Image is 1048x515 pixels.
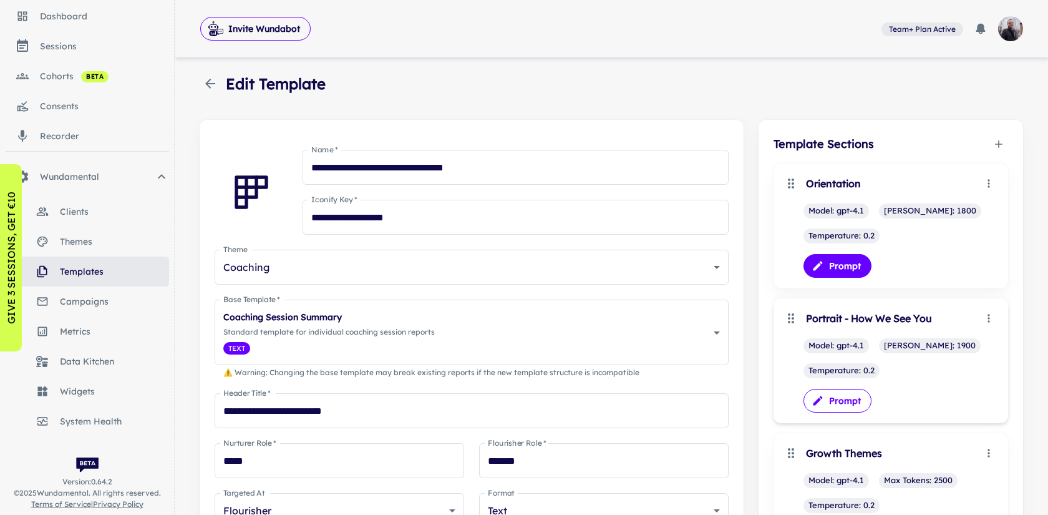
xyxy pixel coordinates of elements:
div: Coaching [215,250,729,285]
a: Privacy Policy [93,499,143,509]
label: Iconify Key [311,194,357,205]
span: Team+ Plan Active [884,24,961,35]
span: system health [60,414,169,428]
h4: Edit Template [226,72,326,95]
p: Coaching Session Summary [223,310,709,324]
span: metrics [60,325,169,338]
a: View and manage your current plan and billing details. [881,21,963,37]
label: Nurturer Role [223,438,276,448]
label: Name [311,144,337,155]
div: cohorts [40,69,169,83]
span: templates [60,265,169,278]
div: Model: gpt-4.1 [803,473,869,488]
h6: Portrait - How We See You [803,308,974,328]
span: Temperature: 0.2 [803,230,880,242]
div: Wundamental [5,162,169,192]
a: templates [5,257,169,287]
p: GIVE 3 SESSIONS, GET €10 [4,192,19,324]
div: Model: gpt-4.1 [803,204,869,218]
span: [PERSON_NAME]: 1900 [879,340,981,352]
label: Base Template [223,294,280,305]
span: clients [60,205,169,218]
div: Dashboard [40,9,169,23]
a: Terms of Service [31,499,91,509]
span: © 2025 Wundamental. All rights reserved. [14,488,161,499]
label: Flourisher Role [488,438,546,448]
label: Theme [223,244,248,255]
div: Temperature: 0.2 [803,228,880,243]
div: Temperature: 0.2 [803,498,880,513]
span: Model: gpt-4.1 [803,205,869,217]
a: metrics [5,316,169,346]
span: Model: gpt-4.1 [803,474,869,487]
button: Add new section [989,135,1008,154]
a: Data Kitchen [5,346,169,376]
span: themes [60,235,169,248]
span: Max Tokens: 2500 [879,474,958,487]
button: Invite Wundabot [200,17,311,41]
span: Temperature: 0.2 [803,499,880,512]
div: recorder [40,129,169,143]
a: consents [5,91,169,121]
div: [PERSON_NAME]: 1800 [879,204,981,218]
button: Prompt [803,254,871,278]
img: photoURL [998,16,1023,41]
span: Data Kitchen [60,355,169,368]
a: Dashboard [5,1,169,31]
span: beta [81,72,109,82]
span: Wundamental [40,170,154,184]
label: Targeted At [223,488,264,498]
button: Prompt [803,389,871,413]
span: | [31,499,143,510]
div: Temperature: 0.2 [803,363,880,378]
a: campaigns [5,287,169,316]
label: Header Title [223,388,271,398]
a: sessions [5,31,169,61]
span: Model: gpt-4.1 [803,340,869,352]
span: TEXT [223,341,250,356]
a: themes [5,227,169,257]
div: [PERSON_NAME]: 1900 [879,338,981,353]
span: Invite Wundabot to record a meeting [200,16,311,41]
h6: Template Sections [774,135,874,153]
label: Format [488,488,515,498]
span: View and manage your current plan and billing details. [881,22,963,35]
a: clients [5,197,169,227]
div: Max Tokens: 2500 [879,473,958,488]
span: [PERSON_NAME]: 1800 [879,205,981,217]
h6: Orientation [803,174,974,194]
div: Model: gpt-4.1 [803,338,869,353]
h6: Growth Themes [803,443,974,463]
span: Standard template for individual coaching session reports [223,327,435,336]
a: widgets [5,376,169,406]
span: Temperature: 0.2 [803,365,880,377]
span: Version: 0.64.2 [62,476,112,488]
div: consents [40,99,169,113]
span: widgets [60,385,169,398]
p: ⚠️ Warning: Changing the base template may break existing reports if the new template structure i... [223,367,720,378]
a: system health [5,406,169,436]
a: recorder [5,121,169,151]
a: cohorts beta [5,61,169,91]
div: sessions [40,39,169,53]
span: campaigns [60,295,169,308]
